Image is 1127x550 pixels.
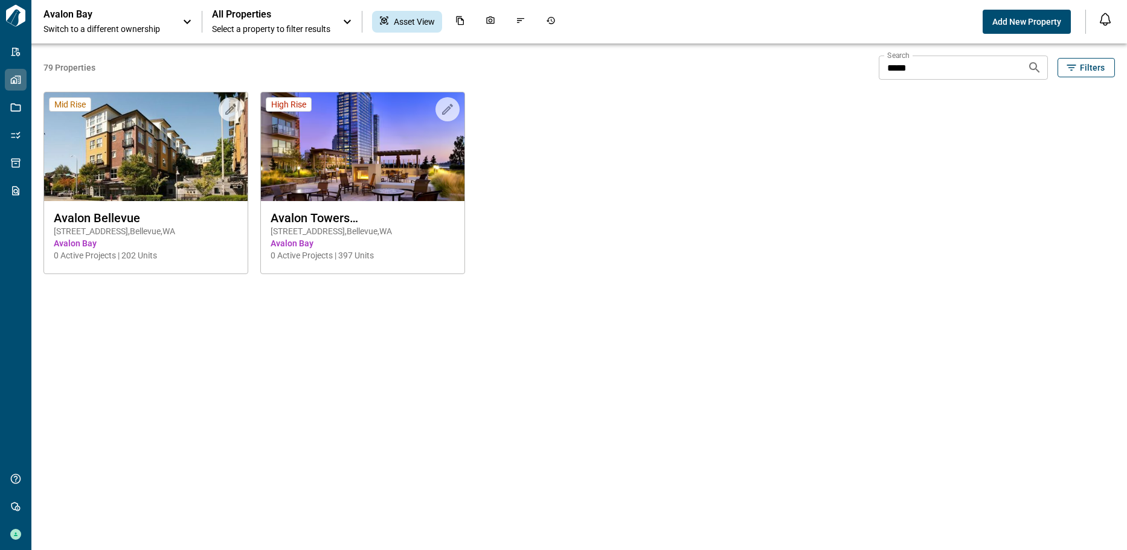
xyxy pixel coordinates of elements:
img: property-asset [44,92,248,201]
label: Search [887,50,910,60]
span: Asset View [394,16,435,28]
span: [STREET_ADDRESS] , Bellevue , WA [54,225,238,237]
div: Asset View [372,11,442,33]
button: Add New Property [983,10,1071,34]
p: Avalon Bay [43,8,152,21]
span: Add New Property [992,16,1061,28]
span: Avalon Bay [271,237,455,249]
span: Filters [1080,62,1105,74]
span: All Properties [212,8,330,21]
span: Avalon Bellevue [54,211,238,225]
button: Filters [1058,58,1115,77]
span: [STREET_ADDRESS] , Bellevue , WA [271,225,455,237]
button: Search properties [1023,56,1047,80]
span: Switch to a different ownership [43,23,170,35]
span: 0 Active Projects | 202 Units [54,249,238,261]
span: Avalon Towers [GEOGRAPHIC_DATA] [271,211,455,225]
div: Documents [448,11,472,33]
span: Avalon Bay [54,237,238,249]
span: Select a property to filter results [212,23,330,35]
div: Issues & Info [509,11,533,33]
span: 0 Active Projects | 397 Units [271,249,455,261]
img: property-asset [261,92,464,201]
span: 79 Properties [43,62,874,74]
span: High Rise [271,99,306,110]
button: Open notification feed [1096,10,1115,29]
span: Mid Rise [54,99,86,110]
div: Job History [539,11,563,33]
div: Photos [478,11,502,33]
